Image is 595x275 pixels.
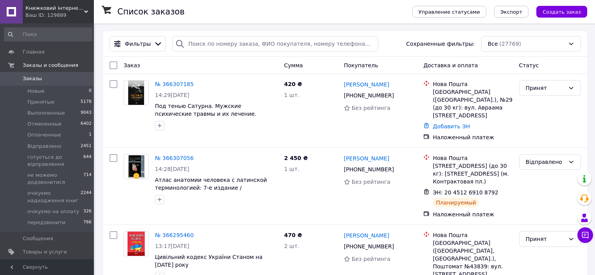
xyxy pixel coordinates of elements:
span: Без рейтинга [352,256,390,262]
span: 1 шт. [284,92,299,98]
span: Оплаченные [27,131,61,138]
div: Нова Пошта [433,154,512,162]
span: 2451 [81,143,92,150]
span: готується до відправлення [27,154,83,168]
h1: Список заказов [117,7,185,16]
span: Статус [519,62,539,68]
span: 420 ₴ [284,81,302,87]
a: Фото товару [124,80,149,105]
div: Ваш ID: 129889 [25,12,94,19]
span: не можемо додзвонитися [27,172,83,186]
img: Фото товару [124,81,148,105]
span: 14:28[DATE] [155,166,189,172]
div: [GEOGRAPHIC_DATA] ([GEOGRAPHIC_DATA].), №29 (до 30 кг): вул. Авраама [STREET_ADDRESS] [433,88,512,119]
span: [PHONE_NUMBER] [344,166,394,173]
span: Заказы и сообщения [23,62,78,69]
a: Цивільний кодекс України Станом на [DATE] року [155,254,262,268]
input: Поиск по номеру заказа, ФИО покупателя, номеру телефона, Email, номеру накладной [172,36,378,52]
span: 9043 [81,110,92,117]
a: № 366295460 [155,232,194,238]
div: Нова Пошта [433,231,512,239]
a: № 366307056 [155,155,194,161]
span: Главная [23,49,45,56]
span: Новые [27,88,45,95]
a: Добавить ЭН [433,123,470,129]
span: очікуємо надходження книг [27,190,81,204]
a: Создать заказ [528,8,587,14]
span: 470 ₴ [284,232,302,238]
a: Атлас анатомии человека с латинской терминологией: 7-е издание / [PERSON_NAME] Неттер [155,177,267,199]
a: Под тенью Сатурна. Мужские психические травмы и их лечение. [PERSON_NAME] [155,103,257,125]
span: 13:17[DATE] [155,243,189,249]
button: Управление статусами [412,6,486,18]
span: Товары и услуги [23,248,67,255]
div: Наложенный платеж [433,133,512,141]
span: 2 450 ₴ [284,155,308,161]
span: Сохраненные фильтры: [406,40,475,48]
div: Планируемый [433,198,479,207]
a: [PERSON_NAME] [344,81,389,88]
span: ЭН: 20 4512 6910 8792 [433,189,498,196]
a: Фото товару [124,231,149,256]
span: передзвонити [27,219,65,226]
div: Принят [526,235,565,243]
button: Чат с покупателем [577,227,593,243]
span: Отмененные [27,120,61,128]
span: Выполненные [27,110,65,117]
div: [STREET_ADDRESS] (до 30 кг): [STREET_ADDRESS] (м. Контрактовая пл.) [433,162,512,185]
input: Поиск [4,27,92,41]
img: Фото товару [128,232,145,256]
a: [PERSON_NAME] [344,155,389,162]
span: [PHONE_NUMBER] [344,243,394,250]
div: Наложенный платеж [433,210,512,218]
span: Книжковий інтернет-магазин ProfiBooks [25,5,84,12]
span: Все [488,40,498,48]
span: Відправлено [27,143,61,150]
span: очікуємо на оплату [27,208,79,215]
span: 2 шт. [284,243,299,249]
span: Управление статусами [419,9,480,15]
div: Принят [526,84,565,92]
img: Фото товару [128,155,145,179]
span: 5178 [81,99,92,106]
span: 14:29[DATE] [155,92,189,98]
span: Без рейтинга [352,179,390,185]
span: 326 [83,208,92,215]
span: 714 [83,172,92,186]
span: 2244 [81,190,92,204]
span: Сообщения [23,235,53,242]
span: (27769) [500,41,521,47]
span: Заказы [23,75,42,82]
div: Нова Пошта [433,80,512,88]
span: Доставка и оплата [423,62,478,68]
div: Відправлено [526,158,565,166]
span: 644 [83,154,92,168]
a: [PERSON_NAME] [344,232,389,239]
a: Фото товару [124,154,149,179]
span: Заказ [124,62,140,68]
span: 0 [89,88,92,95]
span: Экспорт [500,9,522,15]
a: № 366307185 [155,81,194,87]
span: Без рейтинга [352,105,390,111]
button: Создать заказ [536,6,587,18]
span: Фильтры [125,40,151,48]
span: Создать заказ [543,9,581,15]
span: Покупатель [344,62,378,68]
span: 6402 [81,120,92,128]
span: 1 шт. [284,166,299,172]
span: 766 [83,219,92,226]
span: Сумма [284,62,303,68]
span: 1 [89,131,92,138]
span: Принятые [27,99,54,106]
span: [PHONE_NUMBER] [344,92,394,99]
button: Экспорт [494,6,528,18]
